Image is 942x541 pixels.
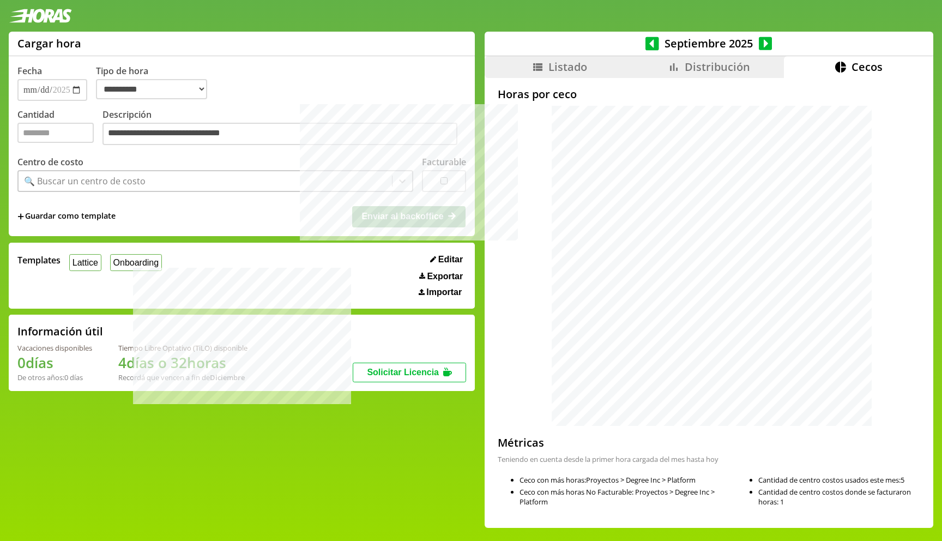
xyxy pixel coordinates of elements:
button: Onboarding [110,254,162,271]
li: Ceco con más horas: Proyectos > Degree Inc > Platform [520,475,728,485]
span: Templates [17,254,61,266]
span: Editar [438,255,463,265]
span: Cecos [852,59,883,74]
input: Cantidad [17,123,94,143]
div: De otros años: 0 días [17,372,92,382]
h1: 0 días [17,353,92,372]
span: Teniendo en cuenta desde la primer hora cargada del mes hasta hoy [498,454,718,464]
h2: Información útil [17,324,103,339]
label: Centro de costo [17,156,83,168]
h2: Métricas [498,435,718,450]
li: Cantidad de centro costos usados este mes: 5 [758,475,925,485]
label: Tipo de hora [96,65,216,101]
span: + [17,211,24,223]
span: Listado [548,59,587,74]
div: Vacaciones disponibles [17,343,92,353]
button: Exportar [416,271,466,282]
div: Tiempo Libre Optativo (TiLO) disponible [118,343,247,353]
li: Ceco con más horas No Facturable: Proyectos > Degree Inc > Platform [520,487,728,507]
button: Lattice [69,254,101,271]
label: Facturable [422,156,466,168]
b: Diciembre [210,372,245,382]
select: Tipo de hora [96,79,207,99]
span: Solicitar Licencia [367,368,439,377]
div: 🔍 Buscar un centro de costo [24,175,146,187]
h1: Cargar hora [17,36,81,51]
div: Recordá que vencen a fin de [118,372,247,382]
h2: Horas por ceco [485,87,577,101]
span: Exportar [427,272,463,281]
button: Solicitar Licencia [353,363,466,382]
span: Septiembre 2025 [659,36,759,51]
h1: 4 días o 32 horas [118,353,247,372]
li: Cantidad de centro costos donde se facturaron horas: 1 [758,487,925,507]
span: Importar [426,287,462,297]
label: Descripción [102,109,466,148]
span: Distribución [685,59,750,74]
img: logotipo [9,9,72,23]
label: Fecha [17,65,42,77]
span: +Guardar como template [17,211,116,223]
button: Editar [427,254,466,265]
textarea: Descripción [102,123,457,146]
label: Cantidad [17,109,102,148]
